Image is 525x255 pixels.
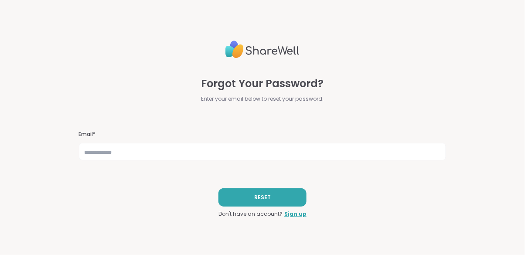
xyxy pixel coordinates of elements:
span: Forgot Your Password? [201,76,324,92]
span: Enter your email below to reset your password. [201,95,324,103]
img: ShareWell Logo [225,37,300,62]
span: Don't have an account? [218,210,283,218]
h3: Email* [79,131,447,138]
span: RESET [254,194,271,201]
button: RESET [218,188,307,207]
a: Sign up [284,210,307,218]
